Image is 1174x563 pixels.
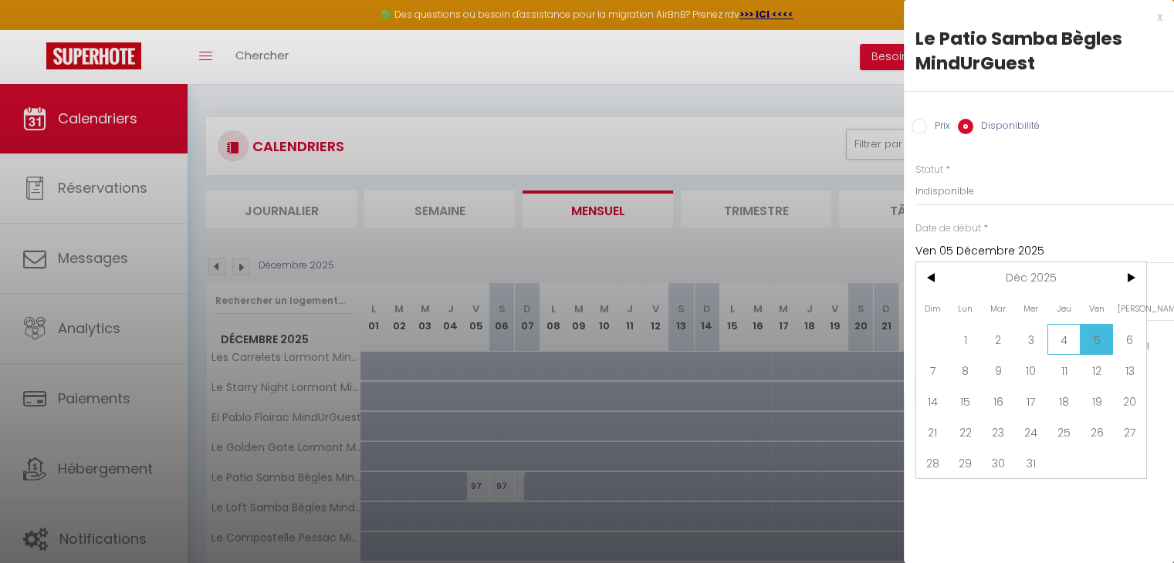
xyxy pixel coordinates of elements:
span: 21 [916,416,949,447]
span: Mar [982,293,1015,324]
span: 15 [949,386,983,416]
span: 11 [1047,355,1081,386]
span: 19 [1081,386,1114,416]
span: 3 [1015,324,1048,355]
span: 14 [916,386,949,416]
span: Dim [916,293,949,324]
span: < [916,262,949,293]
span: 27 [1113,416,1146,447]
span: [PERSON_NAME] [1113,293,1146,324]
div: x [904,8,1162,26]
label: Disponibilité [973,119,1040,136]
span: Jeu [1047,293,1081,324]
label: Prix [927,119,950,136]
span: 17 [1015,386,1048,416]
span: 8 [949,355,983,386]
span: 1 [949,324,983,355]
div: Le Patio Samba Bègles MindUrGuest [915,26,1162,76]
span: 2 [982,324,1015,355]
span: 12 [1081,355,1114,386]
span: 18 [1047,386,1081,416]
span: 6 [1113,324,1146,355]
span: > [1113,262,1146,293]
span: 28 [916,447,949,478]
span: 7 [916,355,949,386]
span: 25 [1047,416,1081,447]
span: 5 [1081,324,1114,355]
span: 22 [949,416,983,447]
span: 30 [982,447,1015,478]
span: 4 [1047,324,1081,355]
span: 24 [1015,416,1048,447]
span: 31 [1015,447,1048,478]
span: 10 [1015,355,1048,386]
span: Lun [949,293,983,324]
span: 16 [982,386,1015,416]
span: 20 [1113,386,1146,416]
span: Ven [1081,293,1114,324]
label: Statut [915,163,943,177]
span: Déc 2025 [949,262,1114,293]
span: 23 [982,416,1015,447]
label: Date de début [915,221,981,236]
span: 29 [949,447,983,478]
span: 13 [1113,355,1146,386]
span: 26 [1081,416,1114,447]
span: Mer [1015,293,1048,324]
span: 9 [982,355,1015,386]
